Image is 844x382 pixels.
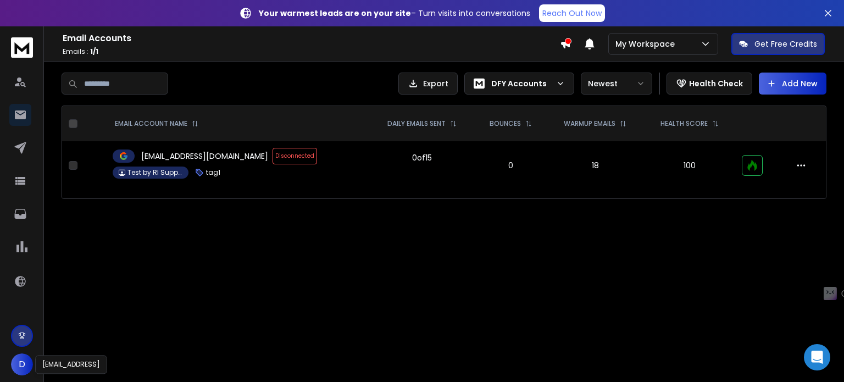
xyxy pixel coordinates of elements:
[259,8,411,19] strong: Your warmest leads are on your site
[615,38,679,49] p: My Workspace
[564,119,615,128] p: WARMUP EMAILS
[539,4,605,22] a: Reach Out Now
[490,119,521,128] p: BOUNCES
[754,38,817,49] p: Get Free Credits
[689,78,743,89] p: Health Check
[63,47,560,56] p: Emails :
[115,119,198,128] div: EMAIL ACCOUNT NAME
[90,47,98,56] span: 1 / 1
[11,353,33,375] button: D
[35,355,107,374] div: [EMAIL_ADDRESS]
[491,78,552,89] p: DFY Accounts
[667,73,752,95] button: Health Check
[206,168,220,177] p: tag1
[731,33,825,55] button: Get Free Credits
[644,141,736,190] td: 100
[398,73,458,95] button: Export
[141,151,268,162] p: [EMAIL_ADDRESS][DOMAIN_NAME]
[481,160,540,171] p: 0
[547,141,644,190] td: 18
[259,8,530,19] p: – Turn visits into conversations
[11,37,33,58] img: logo
[387,119,446,128] p: DAILY EMAILS SENT
[759,73,826,95] button: Add New
[127,168,182,177] p: Test by RI Support
[581,73,652,95] button: Newest
[63,32,560,45] h1: Email Accounts
[273,148,317,164] span: Disconnected
[660,119,708,128] p: HEALTH SCORE
[804,344,830,370] div: Open Intercom Messenger
[412,152,432,163] div: 0 of 15
[542,8,602,19] p: Reach Out Now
